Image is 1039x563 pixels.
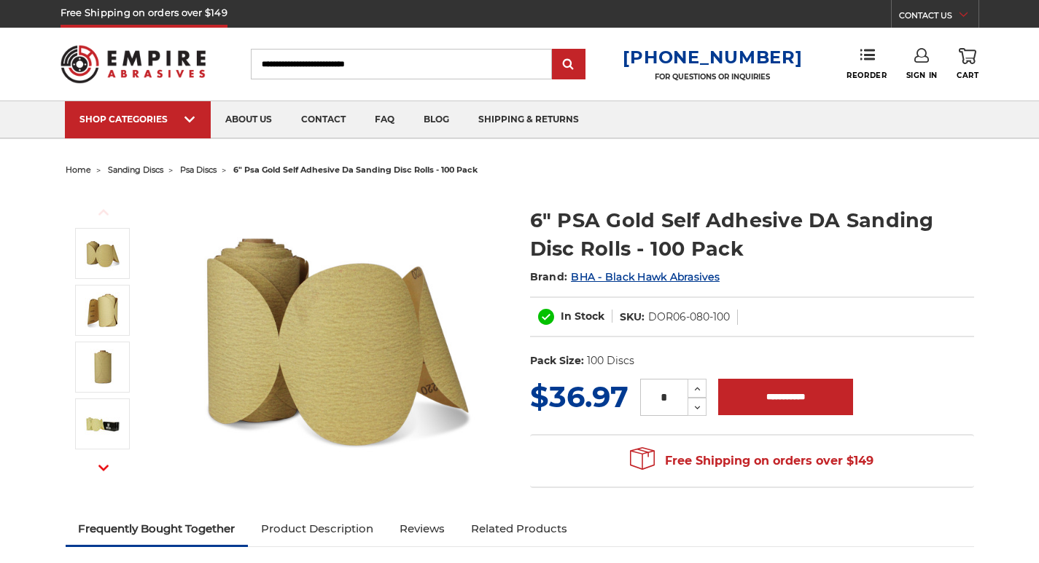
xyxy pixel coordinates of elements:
[211,101,287,138] a: about us
[180,165,217,175] a: psa discs
[530,379,629,414] span: $36.97
[287,101,360,138] a: contact
[409,101,464,138] a: blog
[233,165,478,175] span: 6" psa gold self adhesive da sanding disc rolls - 100 pack
[360,101,409,138] a: faq
[464,101,594,138] a: shipping & returns
[86,197,121,228] button: Previous
[847,71,887,80] span: Reorder
[66,513,249,545] a: Frequently Bought Together
[847,48,887,79] a: Reorder
[85,235,121,272] img: 6" DA Sanding Discs on a Roll
[61,36,206,92] img: Empire Abrasives
[554,50,583,79] input: Submit
[85,292,121,328] img: 6" Roll of Gold PSA Discs
[957,71,978,80] span: Cart
[957,48,978,80] a: Cart
[248,513,386,545] a: Product Description
[530,353,584,369] dt: Pack Size:
[530,270,568,283] span: Brand:
[906,71,938,80] span: Sign In
[899,7,978,28] a: CONTACT US
[108,165,163,175] a: sanding discs
[66,165,91,175] a: home
[620,310,645,325] dt: SKU:
[190,191,482,482] img: 6" DA Sanding Discs on a Roll
[623,72,802,82] p: FOR QUESTIONS OR INQUIRIES
[648,310,730,325] dd: DOR06-080-100
[458,513,580,545] a: Related Products
[79,114,196,125] div: SHOP CATEGORIES
[86,452,121,484] button: Next
[386,513,458,545] a: Reviews
[571,270,720,283] a: BHA - Black Hawk Abrasives
[561,310,604,323] span: In Stock
[530,206,974,263] h1: 6" PSA Gold Self Adhesive DA Sanding Disc Rolls - 100 Pack
[85,349,121,385] img: 6" Sticky Backed Sanding Discs
[85,406,121,442] img: Black Hawk Abrasives 6" Gold Sticky Back PSA Discs
[587,353,634,369] dd: 100 Discs
[623,47,802,68] a: [PHONE_NUMBER]
[630,446,873,476] span: Free Shipping on orders over $149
